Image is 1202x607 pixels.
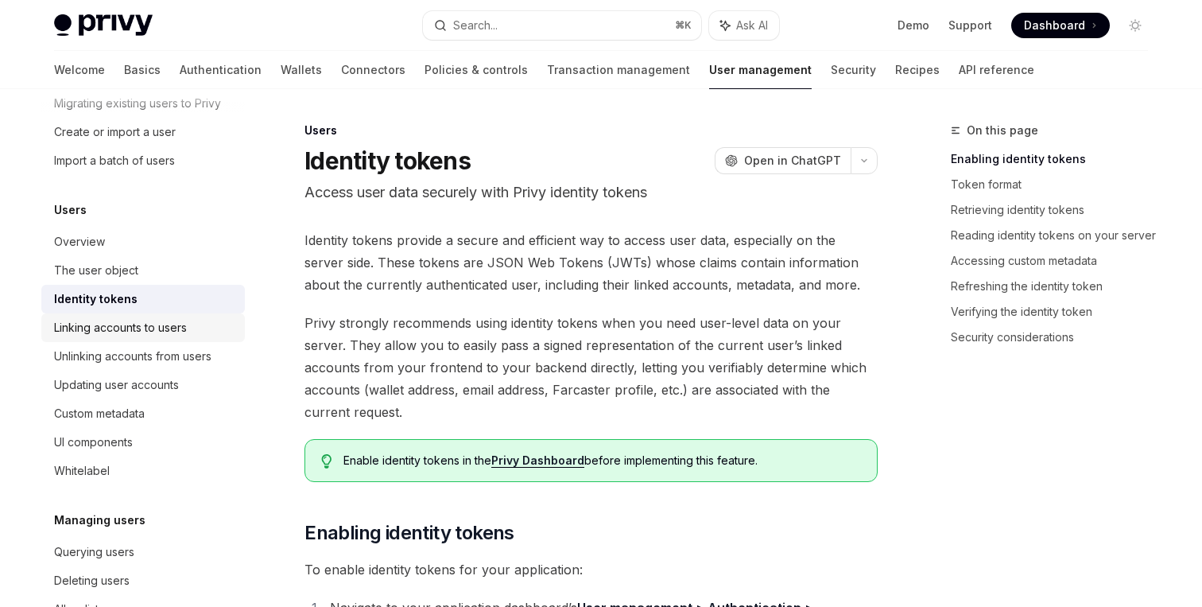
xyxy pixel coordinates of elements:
[54,51,105,89] a: Welcome
[491,453,584,468] a: Privy Dashboard
[341,51,405,89] a: Connectors
[54,123,176,142] div: Create or import a user
[736,18,768,33] span: Ask AI
[281,51,322,89] a: Wallets
[304,229,878,296] span: Identity tokens provide a secure and efficient way to access user data, especially on the server ...
[54,232,105,251] div: Overview
[41,399,245,428] a: Custom metadata
[321,454,332,469] svg: Tip
[54,433,133,452] div: UI components
[951,299,1161,325] a: Verifying the identity token
[54,151,175,170] div: Import a batch of users
[951,223,1161,248] a: Reading identity tokens on your server
[898,18,929,33] a: Demo
[54,261,138,280] div: The user object
[744,153,841,169] span: Open in ChatGPT
[41,428,245,457] a: UI components
[54,14,153,37] img: light logo
[41,228,245,256] a: Overview
[41,256,245,285] a: The user object
[709,51,812,89] a: User management
[54,404,145,423] div: Custom metadata
[951,197,1161,223] a: Retrieving identity tokens
[1123,13,1148,38] button: Toggle dark mode
[951,248,1161,274] a: Accessing custom metadata
[304,181,878,204] p: Access user data securely with Privy identity tokens
[54,375,179,395] div: Updating user accounts
[951,274,1161,299] a: Refreshing the identity token
[54,571,130,590] div: Deleting users
[304,520,514,546] span: Enabling identity tokens
[41,342,245,371] a: Unlinking accounts from users
[54,200,87,220] h5: Users
[124,51,161,89] a: Basics
[343,453,861,469] span: Enable identity tokens in the before implementing this feature.
[951,146,1161,172] a: Enabling identity tokens
[831,51,876,89] a: Security
[423,11,701,40] button: Search...⌘K
[54,347,211,366] div: Unlinking accounts from users
[54,290,138,309] div: Identity tokens
[41,285,245,313] a: Identity tokens
[41,146,245,175] a: Import a batch of users
[425,51,528,89] a: Policies & controls
[709,11,779,40] button: Ask AI
[304,312,878,423] span: Privy strongly recommends using identity tokens when you need user-level data on your server. The...
[304,146,471,175] h1: Identity tokens
[54,543,134,562] div: Querying users
[41,566,245,595] a: Deleting users
[948,18,992,33] a: Support
[54,318,187,337] div: Linking accounts to users
[304,123,878,138] div: Users
[675,19,692,32] span: ⌘ K
[895,51,940,89] a: Recipes
[453,16,498,35] div: Search...
[41,371,245,399] a: Updating user accounts
[1024,18,1085,33] span: Dashboard
[715,147,851,174] button: Open in ChatGPT
[547,51,690,89] a: Transaction management
[304,558,878,581] span: To enable identity tokens for your application:
[54,461,110,481] div: Whitelabel
[41,538,245,566] a: Querying users
[951,172,1161,197] a: Token format
[41,118,245,146] a: Create or import a user
[959,51,1034,89] a: API reference
[1011,13,1110,38] a: Dashboard
[180,51,262,89] a: Authentication
[41,457,245,485] a: Whitelabel
[967,121,1038,140] span: On this page
[951,325,1161,350] a: Security considerations
[41,313,245,342] a: Linking accounts to users
[54,511,145,530] h5: Managing users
